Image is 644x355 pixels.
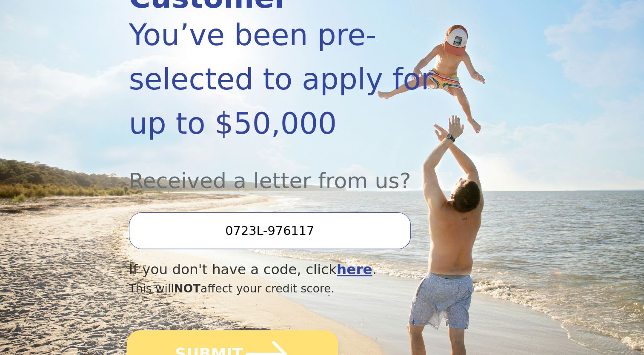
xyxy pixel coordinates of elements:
[337,261,372,278] a: here
[129,13,458,146] div: You’ve been pre-selected to apply for up to $50,000
[129,146,458,197] div: Received a letter from us?
[129,280,458,297] div: This will affect your credit score.
[129,212,411,249] input: Enter your Offer Code:
[174,282,201,295] span: NOT
[129,259,458,280] div: If you don't have a code, click .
